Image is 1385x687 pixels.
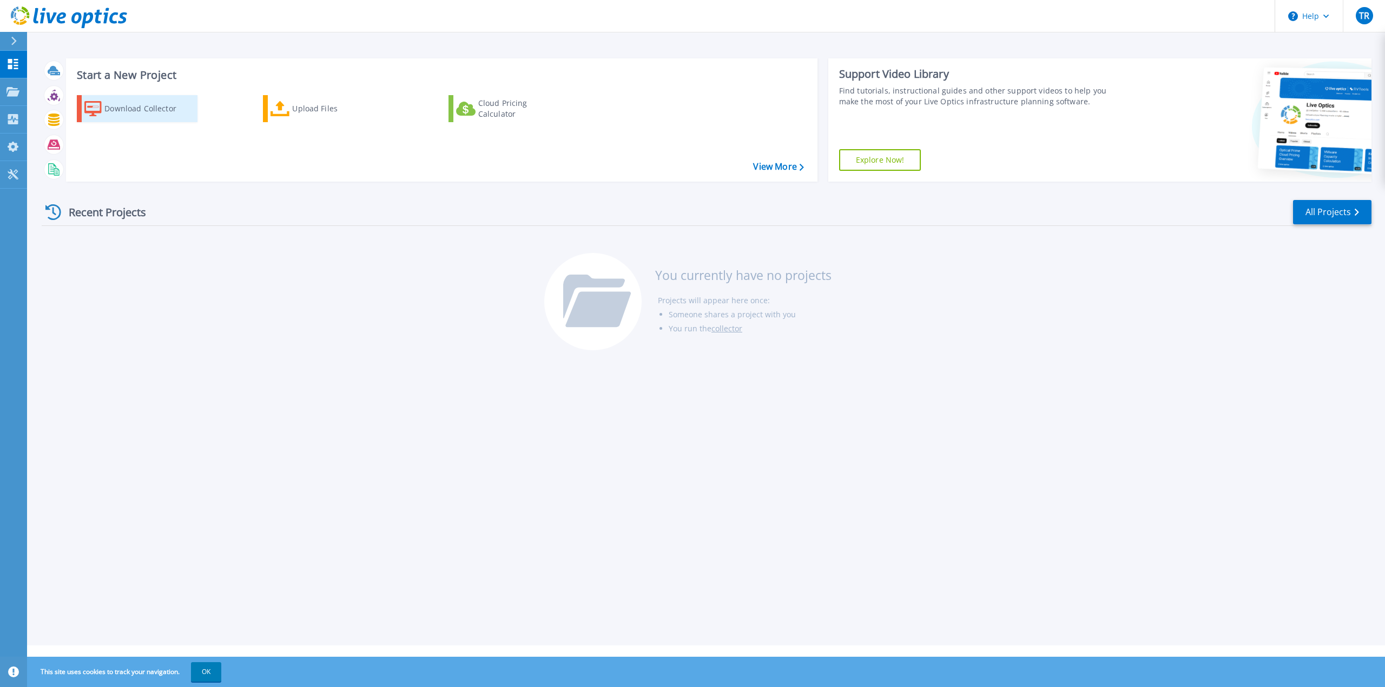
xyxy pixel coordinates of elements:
[292,98,379,119] div: Upload Files
[753,162,803,172] a: View More
[30,662,221,682] span: This site uses cookies to track your navigation.
[77,69,803,81] h3: Start a New Project
[449,95,569,122] a: Cloud Pricing Calculator
[1359,11,1369,20] span: TR
[839,149,921,171] a: Explore Now!
[42,199,161,225] div: Recent Projects
[263,95,384,122] a: Upload Files
[839,67,1120,81] div: Support Video Library
[478,98,565,119] div: Cloud Pricing Calculator
[669,308,832,322] li: Someone shares a project with you
[77,95,197,122] a: Download Collector
[655,269,832,281] h3: You currently have no projects
[839,85,1120,107] div: Find tutorials, instructional guides and other support videos to help you make the most of your L...
[658,294,832,308] li: Projects will appear here once:
[191,662,221,682] button: OK
[1293,200,1371,224] a: All Projects
[711,323,742,334] a: collector
[669,322,832,336] li: You run the
[104,98,191,119] div: Download Collector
